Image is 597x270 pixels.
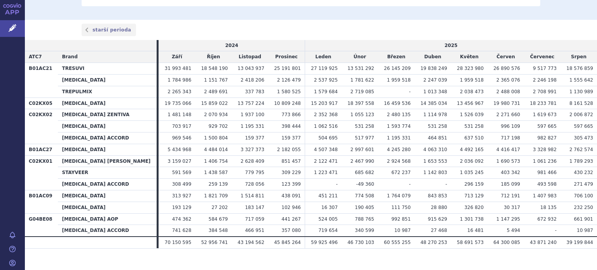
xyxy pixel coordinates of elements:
span: 2 182 055 [277,147,301,152]
span: 159 377 [245,135,264,141]
span: 193 129 [172,205,192,210]
span: 982 827 [537,135,557,141]
span: 672 237 [391,170,411,175]
span: 4 245 280 [387,147,410,152]
span: 706 100 [574,193,593,199]
span: 2 265 343 [168,89,191,94]
th: [MEDICAL_DATA] [58,202,157,213]
th: TREPULMIX [58,86,157,98]
span: 384 548 [209,228,228,233]
th: C02KX05 [25,98,58,109]
span: 719 654 [318,228,338,233]
span: 2 488 008 [496,89,520,94]
span: 1 130 989 [569,89,593,94]
th: [MEDICAL_DATA] [58,121,157,132]
span: 597 665 [574,124,593,129]
span: 430 232 [574,170,593,175]
span: 992 851 [391,216,411,222]
span: 13 456 967 [457,101,484,106]
td: Duben [415,51,451,63]
span: 26 145 209 [384,66,411,71]
th: B01AC09 [25,190,58,213]
span: 183 147 [245,205,264,210]
span: 59 925 496 [311,240,338,245]
span: 39 199 844 [566,240,593,245]
span: 1 062 516 [314,124,338,129]
span: 788 765 [355,216,374,222]
span: 1 653 553 [423,159,447,164]
span: 2 352 368 [314,112,338,117]
span: 981 466 [537,170,557,175]
span: 18 576 859 [566,66,593,71]
span: 969 546 [172,135,192,141]
span: 1 593 774 [387,124,410,129]
span: 16 307 [321,205,338,210]
span: 996 109 [501,124,520,129]
span: 45 845 264 [274,240,301,245]
span: 309 229 [281,170,301,175]
span: 2 997 601 [351,147,374,152]
span: 1 481 148 [168,112,191,117]
span: 713 129 [464,193,484,199]
span: 2 365 076 [496,77,520,83]
span: 466 951 [245,228,264,233]
span: 28 323 980 [457,66,484,71]
span: - [409,89,410,94]
span: 15 859 022 [201,101,228,106]
span: 1 500 804 [204,135,228,141]
span: 3 159 027 [168,159,191,164]
span: 1 526 039 [460,112,484,117]
span: 4 063 310 [423,147,447,152]
span: 16 459 536 [384,101,411,106]
span: 1 142 803 [423,170,447,175]
span: 102 946 [281,205,301,210]
td: Květen [451,51,487,63]
th: B01AC27 [25,144,58,155]
span: 712 191 [501,193,520,199]
span: 13 531 292 [347,66,374,71]
th: [MEDICAL_DATA] [PERSON_NAME] [58,155,157,167]
span: 27 119 925 [311,66,338,71]
span: 15 203 917 [311,101,338,106]
span: 2 537 925 [314,77,338,83]
span: 305 473 [574,135,593,141]
span: 591 569 [172,170,192,175]
span: 717 198 [501,135,520,141]
th: C02KX02 [25,109,58,144]
span: 3 328 982 [533,147,557,152]
span: 717 059 [245,216,264,222]
th: TRESUVI [58,63,157,75]
th: [MEDICAL_DATA] AOP [58,213,157,225]
span: 27 202 [211,205,228,210]
th: G04BE08 [25,213,58,237]
span: 2 246 198 [533,77,557,83]
span: 52 956 741 [201,240,228,245]
span: 4 507 348 [314,147,338,152]
span: - [445,181,447,187]
span: 474 362 [172,216,192,222]
th: [MEDICAL_DATA] [58,144,157,155]
span: 18 233 781 [530,101,557,106]
span: 584 679 [209,216,228,222]
span: 2 489 691 [204,89,228,94]
span: 27 468 [431,228,447,233]
th: [MEDICAL_DATA] [58,75,157,86]
span: 14 385 034 [421,101,447,106]
span: 1 407 983 [533,193,557,199]
td: Prosinec [268,51,305,63]
span: 18 397 558 [347,101,374,106]
span: 504 695 [318,135,338,141]
span: 64 300 085 [493,240,520,245]
span: 19 735 066 [165,101,192,106]
td: Září [159,51,195,63]
span: 2 038 473 [460,89,484,94]
td: Srpen [560,51,597,63]
span: 851 457 [281,159,301,164]
span: 46 730 103 [347,240,374,245]
span: - [409,181,410,187]
span: -49 360 [356,181,374,187]
span: 779 795 [245,170,264,175]
span: 3 327 373 [241,147,264,152]
span: 637 510 [464,135,484,141]
span: 326 820 [464,205,484,210]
